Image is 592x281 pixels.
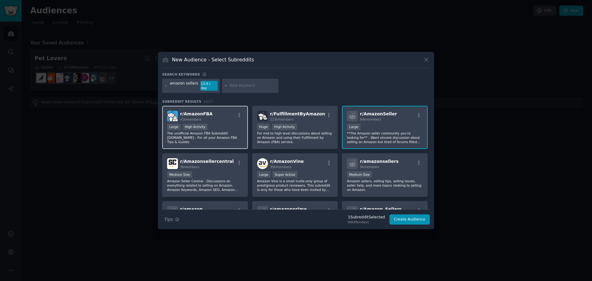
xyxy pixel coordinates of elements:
[183,124,208,130] div: High Activity
[273,171,298,178] div: Super Active
[172,56,254,63] h3: New Audience - Select Subreddits
[180,165,199,169] span: 3k members
[347,131,423,144] p: **The Amazon seller community you're looking for** - Want sincere discussion about selling on Ama...
[257,171,271,178] div: Large
[348,215,385,220] div: 1 Subreddit Selected
[257,131,333,144] p: For mid to high level discussions about selling on Amazon and using their Fulfillment by Amazon (...
[180,159,234,164] span: r/ Amazonsellercentral
[347,179,423,192] p: Amazon sellers, selling tips, selling issues, seller help, and more topics relating to selling on...
[270,207,307,212] span: r/ amazonprime
[167,158,178,169] img: Amazonsellercentral
[360,118,381,121] span: 84k members
[389,214,430,225] button: Create Audience
[180,118,201,121] span: 41k members
[270,159,304,164] span: r/ AmazonVine
[167,131,243,144] p: The unofficial Amazon FBA Subreddit! [DOMAIN_NAME] - For all your Amazon FBA Tips & Guides
[347,124,360,130] div: Large
[272,124,297,130] div: High Activity
[360,159,398,164] span: r/ amazonsellers
[348,220,385,224] div: 84k Members
[360,165,379,169] span: 9k members
[257,158,268,169] img: AmazonVine
[167,124,181,130] div: Large
[270,165,291,169] span: 35k members
[347,171,372,178] div: Medium Size
[200,81,218,91] div: 13.4 / day
[203,100,213,103] span: 16 / 17
[162,99,201,104] span: Subreddit Results
[164,216,173,223] span: Tips
[257,179,333,192] p: Amazon Vine is a small invite-only group of prestigious product reviewers. This subreddit is only...
[170,81,198,91] div: amazon sellers
[180,111,213,116] span: r/ AmazonFBA
[167,179,243,192] p: Amazon Seller Central - Discussions on everything related to selling on Amazon. Amazon Keywords, ...
[257,124,270,130] div: Huge
[162,214,182,225] button: Tips
[162,72,200,76] h3: Search keywords
[229,83,276,89] input: New Keyword
[180,207,203,212] span: r/ amazon
[270,118,294,121] span: 123k members
[257,111,268,122] img: FulfillmentByAmazon
[360,111,397,116] span: r/ AmazonSeller
[167,111,178,122] img: AmazonFBA
[167,171,192,178] div: Medium Size
[360,207,402,212] span: r/ Amazon_Sellers
[270,111,325,116] span: r/ FulfillmentByAmazon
